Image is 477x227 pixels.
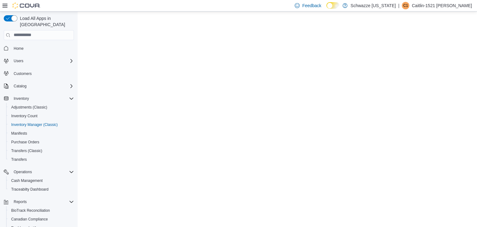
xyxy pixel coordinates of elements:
[11,140,39,145] span: Purchase Orders
[1,168,76,176] button: Operations
[11,70,34,77] a: Customers
[11,198,29,206] button: Reports
[11,82,74,90] span: Catalog
[11,70,74,77] span: Customers
[412,2,472,9] p: Caitlin-1521 [PERSON_NAME]
[11,45,26,52] a: Home
[11,82,29,90] button: Catalog
[9,147,45,155] a: Transfers (Classic)
[14,58,23,63] span: Users
[11,95,31,102] button: Inventory
[398,2,400,9] p: |
[17,15,74,28] span: Load All Apps in [GEOGRAPHIC_DATA]
[9,130,30,137] a: Manifests
[9,130,74,137] span: Manifests
[9,207,74,214] span: BioTrack Reconciliation
[9,112,40,120] a: Inventory Count
[11,57,26,65] button: Users
[6,206,76,215] button: BioTrack Reconciliation
[9,104,50,111] a: Adjustments (Classic)
[6,185,76,194] button: Traceabilty Dashboard
[14,199,27,204] span: Reports
[6,215,76,224] button: Canadian Compliance
[11,122,58,127] span: Inventory Manager (Classic)
[9,207,52,214] a: BioTrack Reconciliation
[6,138,76,146] button: Purchase Orders
[1,44,76,53] button: Home
[9,147,74,155] span: Transfers (Classic)
[11,105,47,110] span: Adjustments (Classic)
[9,186,74,193] span: Traceabilty Dashboard
[6,146,76,155] button: Transfers (Classic)
[302,2,321,9] span: Feedback
[12,2,40,9] img: Cova
[11,95,74,102] span: Inventory
[326,2,339,9] input: Dark Mode
[6,176,76,185] button: Cash Management
[1,94,76,103] button: Inventory
[11,168,74,176] span: Operations
[9,186,51,193] a: Traceabilty Dashboard
[6,103,76,112] button: Adjustments (Classic)
[9,177,74,184] span: Cash Management
[9,121,60,128] a: Inventory Manager (Classic)
[6,129,76,138] button: Manifests
[9,104,74,111] span: Adjustments (Classic)
[14,46,24,51] span: Home
[11,198,74,206] span: Reports
[11,178,43,183] span: Cash Management
[14,96,29,101] span: Inventory
[6,112,76,120] button: Inventory Count
[11,148,42,153] span: Transfers (Classic)
[11,208,50,213] span: BioTrack Reconciliation
[11,187,48,192] span: Traceabilty Dashboard
[9,138,74,146] span: Purchase Orders
[11,217,48,222] span: Canadian Compliance
[14,169,32,174] span: Operations
[402,2,409,9] div: Caitlin-1521 Noll
[1,197,76,206] button: Reports
[11,44,74,52] span: Home
[351,2,396,9] p: Schwazze [US_STATE]
[9,112,74,120] span: Inventory Count
[9,177,45,184] a: Cash Management
[6,155,76,164] button: Transfers
[1,57,76,65] button: Users
[1,82,76,90] button: Catalog
[11,157,27,162] span: Transfers
[9,156,29,163] a: Transfers
[9,121,74,128] span: Inventory Manager (Classic)
[14,71,32,76] span: Customers
[11,168,34,176] button: Operations
[14,84,26,89] span: Catalog
[9,215,74,223] span: Canadian Compliance
[403,2,408,9] span: C1
[1,69,76,78] button: Customers
[11,57,74,65] span: Users
[9,156,74,163] span: Transfers
[9,215,50,223] a: Canadian Compliance
[11,113,38,118] span: Inventory Count
[6,120,76,129] button: Inventory Manager (Classic)
[9,138,42,146] a: Purchase Orders
[11,131,27,136] span: Manifests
